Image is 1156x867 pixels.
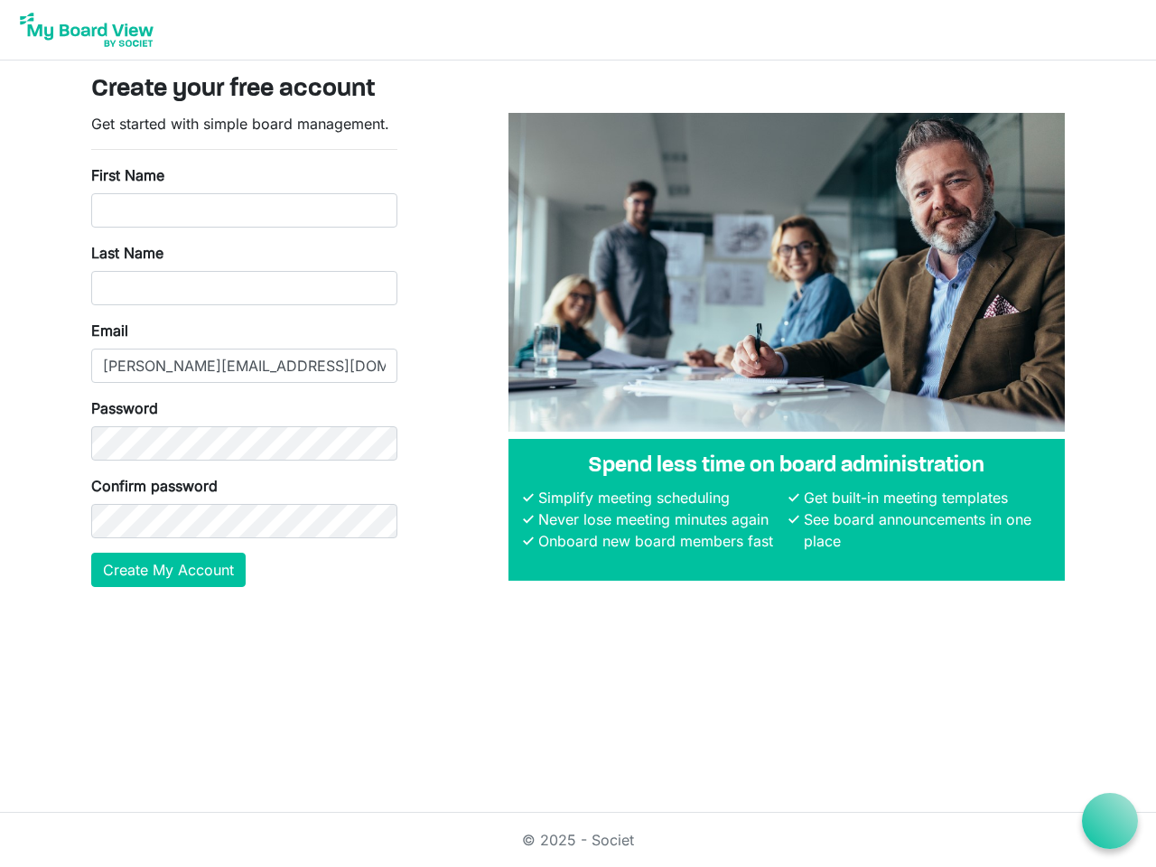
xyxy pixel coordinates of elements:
label: Last Name [91,242,163,264]
li: Onboard new board members fast [534,530,785,552]
h3: Create your free account [91,75,1065,106]
li: Simplify meeting scheduling [534,487,785,508]
label: Password [91,397,158,419]
label: First Name [91,164,164,186]
label: Email [91,320,128,341]
label: Confirm password [91,475,218,497]
h4: Spend less time on board administration [523,453,1050,480]
img: My Board View Logo [14,7,159,52]
li: Never lose meeting minutes again [534,508,785,530]
a: © 2025 - Societ [522,831,634,849]
li: See board announcements in one place [799,508,1050,552]
li: Get built-in meeting templates [799,487,1050,508]
button: Create My Account [91,553,246,587]
img: A photograph of board members sitting at a table [508,113,1065,432]
span: Get started with simple board management. [91,115,389,133]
